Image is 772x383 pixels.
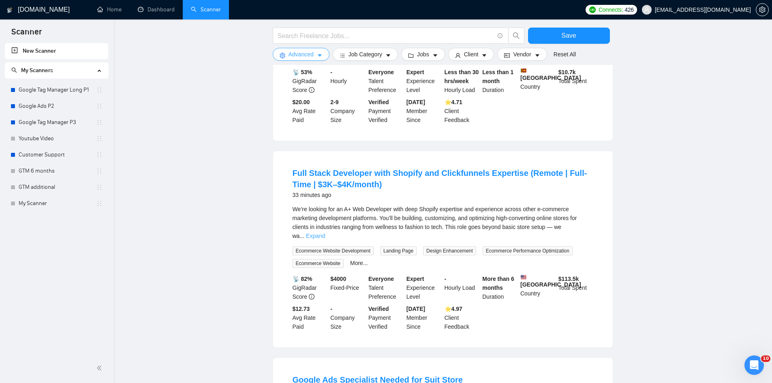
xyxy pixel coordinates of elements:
[293,169,587,189] a: Full Stack Developer with Shopify and Clickfunnels Expertise (Remote | Full-Time | $3K–$4K/month)
[528,28,610,44] button: Save
[96,168,103,174] span: holder
[329,304,367,331] div: Company Size
[293,276,312,282] b: 📡 82%
[432,52,438,58] span: caret-down
[340,52,345,58] span: bars
[423,246,476,255] span: Design Enhancement
[405,68,443,94] div: Experience Level
[520,274,581,288] b: [GEOGRAPHIC_DATA]
[96,103,103,109] span: holder
[330,306,332,312] b: -
[405,304,443,331] div: Member Since
[405,274,443,301] div: Experience Level
[293,205,593,240] div: We’re looking for an A+ Web Developer with deep Shopify expertise and experience across other e-c...
[498,33,503,39] span: info-circle
[330,276,346,282] b: $ 4000
[5,179,108,195] li: GTM additional
[5,147,108,163] li: Customer Support
[293,99,310,105] b: $20.00
[19,147,96,163] a: Customer Support
[481,274,519,301] div: Duration
[443,98,481,124] div: Client Feedback
[756,6,769,13] a: setting
[482,276,514,291] b: More than 6 months
[557,68,595,94] div: Total Spent
[293,246,374,255] span: Ecommerce Website Development
[445,69,479,84] b: Less than 30 hrs/week
[368,276,394,282] b: Everyone
[293,259,344,268] span: Ecommerce Website
[11,43,102,59] a: New Scanner
[273,48,329,61] button: settingAdvancedcaret-down
[96,200,103,207] span: holder
[7,4,13,17] img: logo
[5,131,108,147] li: Youtube Video
[293,306,310,312] b: $12.73
[408,52,414,58] span: folder
[278,31,494,41] input: Search Freelance Jobs...
[557,274,595,301] div: Total Spent
[19,179,96,195] a: GTM additional
[19,82,96,98] a: Google Tag Manager Long P1
[599,5,623,14] span: Connects:
[445,306,462,312] b: ⭐️ 4.97
[405,98,443,124] div: Member Since
[380,246,417,255] span: Landing Page
[5,114,108,131] li: Google Tag Manager P3
[19,98,96,114] a: Google Ads P2
[5,82,108,98] li: Google Tag Manager Long P1
[291,68,329,94] div: GigRadar Score
[558,69,576,75] b: $ 10.7k
[96,119,103,126] span: holder
[19,114,96,131] a: Google Tag Manager P3
[330,99,338,105] b: 2-9
[445,99,462,105] b: ⭐️ 4.71
[367,98,405,124] div: Payment Verified
[349,50,382,59] span: Job Category
[445,276,447,282] b: -
[482,69,513,84] b: Less than 1 month
[306,233,325,239] a: Expand
[756,3,769,16] button: setting
[519,274,557,301] div: Country
[293,69,312,75] b: 📡 53%
[417,50,429,59] span: Jobs
[519,68,557,94] div: Country
[558,276,579,282] b: $ 113.5k
[317,52,323,58] span: caret-down
[368,99,389,105] b: Verified
[5,98,108,114] li: Google Ads P2
[521,274,526,280] img: 🇺🇸
[589,6,596,13] img: upwork-logo.png
[5,26,48,43] span: Scanner
[191,6,221,13] a: searchScanner
[367,304,405,331] div: Payment Verified
[385,52,391,58] span: caret-down
[21,67,53,74] span: My Scanners
[329,98,367,124] div: Company Size
[309,87,314,93] span: info-circle
[481,68,519,94] div: Duration
[455,52,461,58] span: user
[350,260,368,266] a: More...
[293,190,593,200] div: 33 minutes ago
[554,50,576,59] a: Reset All
[520,68,581,81] b: [GEOGRAPHIC_DATA]
[299,233,304,239] span: ...
[5,163,108,179] li: GTM 6 months
[561,30,576,41] span: Save
[448,48,494,61] button: userClientcaret-down
[443,68,481,94] div: Hourly Load
[367,68,405,94] div: Talent Preference
[406,99,425,105] b: [DATE]
[513,50,531,59] span: Vendor
[5,195,108,212] li: My Scanner
[535,52,540,58] span: caret-down
[96,364,105,372] span: double-left
[96,87,103,93] span: holder
[744,355,764,375] iframe: Intercom live chat
[367,274,405,301] div: Talent Preference
[509,32,524,39] span: search
[11,67,53,74] span: My Scanners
